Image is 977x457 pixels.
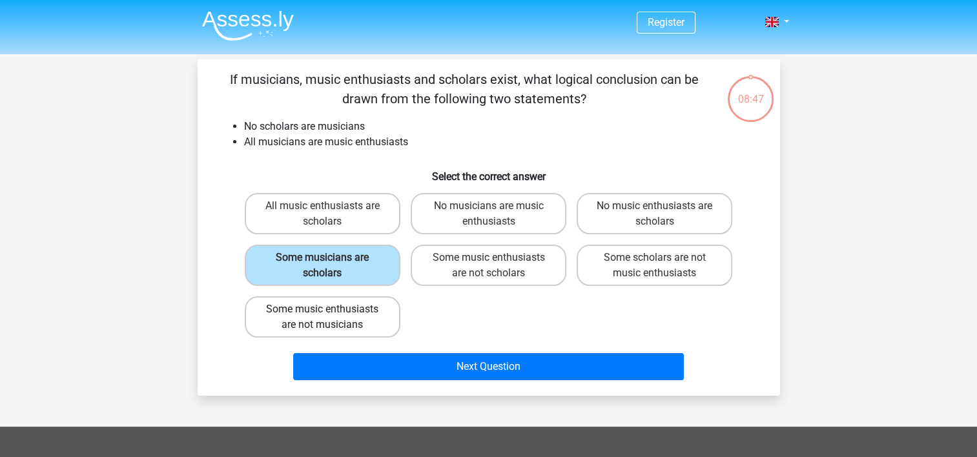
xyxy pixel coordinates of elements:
[244,134,759,150] li: All musicians are music enthusiasts
[245,193,400,234] label: All music enthusiasts are scholars
[648,16,684,28] a: Register
[218,70,711,108] p: If musicians, music enthusiasts and scholars exist, what logical conclusion can be drawn from the...
[577,245,732,286] label: Some scholars are not music enthusiasts
[245,245,400,286] label: Some musicians are scholars
[411,193,566,234] label: No musicians are music enthusiasts
[411,245,566,286] label: Some music enthusiasts are not scholars
[577,193,732,234] label: No music enthusiasts are scholars
[202,10,294,41] img: Assessly
[218,160,759,183] h6: Select the correct answer
[244,119,759,134] li: No scholars are musicians
[293,353,684,380] button: Next Question
[245,296,400,338] label: Some music enthusiasts are not musicians
[726,75,775,107] div: 08:47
